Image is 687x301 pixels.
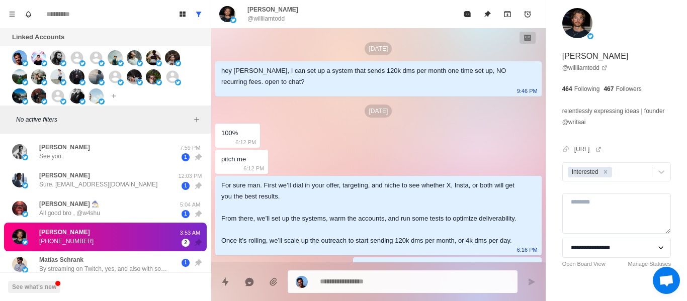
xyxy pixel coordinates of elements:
p: 467 [604,84,614,93]
img: picture [22,154,28,160]
button: Add account [108,90,120,102]
div: Open chat [653,267,680,294]
p: [PERSON_NAME] [562,50,629,62]
img: picture [12,144,27,159]
p: [PERSON_NAME] [39,228,90,237]
img: picture [12,229,27,244]
button: Reply with AI [239,272,260,292]
img: picture [31,88,46,104]
img: picture [22,79,28,85]
p: Followers [616,84,641,93]
img: picture [175,79,181,85]
div: For sure man. First we’ll dial in your offer, targeting, and niche to see whether X, Insta, or bo... [221,180,520,246]
p: [PERSON_NAME] [39,171,90,180]
img: picture [12,88,27,104]
img: picture [22,267,28,273]
img: picture [60,98,66,105]
img: picture [108,50,123,65]
p: All good bro , @w4shu [39,209,100,218]
div: Interested [569,167,600,177]
div: hey [PERSON_NAME], I can set up a system that sends 120k dms per month one time set up, NO recurr... [221,65,520,87]
img: picture [99,60,105,66]
button: Quick replies [215,272,235,292]
img: picture [79,98,85,105]
button: Unpin [477,4,497,24]
button: Notifications [20,6,36,22]
button: Board View [175,6,191,22]
p: [PERSON_NAME] 🧙‍♂️ [39,199,99,209]
p: Sure. [EMAIL_ADDRESS][DOMAIN_NAME] [39,180,157,189]
img: picture [156,60,162,66]
img: picture [219,6,235,22]
a: Manage Statuses [628,260,671,268]
img: picture [587,33,593,39]
a: [URL] [574,145,602,154]
p: 6:16 PM [517,244,538,255]
img: picture [12,50,27,65]
p: 9:46 PM [517,85,538,96]
img: picture [22,98,28,105]
img: picture [296,276,308,288]
p: [DATE] [365,105,392,118]
img: picture [79,60,85,66]
img: picture [41,60,47,66]
button: Send message [522,272,542,292]
span: 1 [182,182,190,190]
p: 5:04 AM [178,200,203,209]
img: picture [12,201,27,216]
img: picture [175,60,181,66]
span: 1 [182,259,190,267]
p: No active filters [16,115,191,124]
span: 1 [182,153,190,161]
img: picture [60,79,66,85]
img: picture [50,69,65,84]
p: By streaming on Twitch, yes, and also with some other things like subscribers on other platforms.... [39,264,170,273]
button: Menu [4,6,20,22]
p: [PERSON_NAME] [247,5,298,14]
div: pitch me [221,154,246,165]
a: Open Board View [562,260,606,268]
p: [PERSON_NAME] [39,143,90,152]
p: 12:03 PM [178,172,203,180]
p: Following [574,84,600,93]
img: picture [562,8,592,38]
p: Matías Schrank [39,255,83,264]
img: picture [89,88,104,104]
button: Add reminder [518,4,538,24]
p: 6:12 PM [243,163,264,174]
img: picture [146,69,161,84]
img: picture [31,69,46,84]
img: picture [99,79,105,85]
img: picture [31,50,46,65]
button: See what's new [8,281,60,293]
div: Remove Interested [600,167,611,177]
img: picture [165,50,180,65]
img: picture [69,88,84,104]
img: picture [41,79,47,85]
img: picture [118,60,124,66]
img: picture [230,17,236,23]
p: See you. [39,152,63,161]
p: 3:53 AM [178,229,203,237]
img: picture [22,239,28,245]
img: picture [146,50,161,65]
p: [DATE] [365,42,392,55]
img: picture [12,257,27,272]
span: 1 [182,210,190,218]
img: picture [156,79,162,85]
p: 7:59 PM [178,144,203,152]
img: picture [137,79,143,85]
img: picture [41,98,47,105]
img: picture [127,69,142,84]
img: picture [137,60,143,66]
button: Add filters [191,114,203,126]
p: [PHONE_NUMBER] [39,237,94,246]
button: Archive [497,4,518,24]
p: @williiamtodd [247,14,285,23]
img: picture [12,172,27,187]
img: picture [89,69,104,84]
button: Mark as read [457,4,477,24]
div: 100% [221,128,238,139]
img: picture [22,182,28,188]
a: @williiamtodd [562,63,608,72]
